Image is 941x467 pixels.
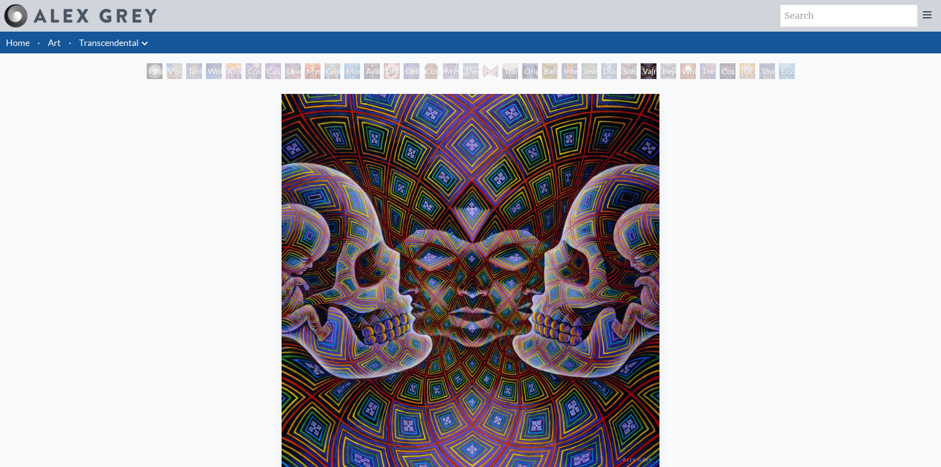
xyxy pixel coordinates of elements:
[739,63,755,79] div: [DEMOGRAPHIC_DATA]
[443,63,459,79] div: Mystic Eye
[384,63,400,79] div: DMT - The Spirit Molecule
[186,63,202,79] div: Tantra
[779,63,795,79] div: Ecstasy
[502,63,518,79] div: Transfiguration
[483,63,498,79] div: Hands that See
[581,63,597,79] div: Jewel Being
[700,63,716,79] div: The Great Turn
[65,32,75,53] li: ·
[780,5,917,27] input: Search
[166,63,182,79] div: Visionary Origin of Language
[245,63,261,79] div: Cosmic Creativity
[79,36,139,49] a: Transcendental
[522,63,538,79] div: Original Face
[305,63,321,79] div: Mysteriosa 2
[344,63,360,79] div: Monochord
[562,63,577,79] div: Interbeing
[48,36,61,49] a: Art
[404,63,419,79] div: Collective Vision
[265,63,281,79] div: Cosmic Artist
[325,63,340,79] div: Glimpsing the Empyrean
[6,37,30,48] a: Home
[285,63,301,79] div: Love is a Cosmic Force
[34,32,44,53] li: ·
[542,63,558,79] div: Bardo Being
[680,63,696,79] div: White Light
[641,63,656,79] div: Vajra Being
[147,63,163,79] div: Polar Unity Spiral
[463,63,479,79] div: Theologue
[226,63,242,79] div: Kiss of the [MEDICAL_DATA]
[720,63,736,79] div: Cosmic Consciousness
[364,63,380,79] div: Ayahuasca Visitation
[423,63,439,79] div: Cosmic [DEMOGRAPHIC_DATA]
[601,63,617,79] div: Diamond Being
[660,63,676,79] div: Peyote Being
[759,63,775,79] div: Toward the One
[621,63,637,79] div: Song of Vajra Being
[206,63,222,79] div: Wonder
